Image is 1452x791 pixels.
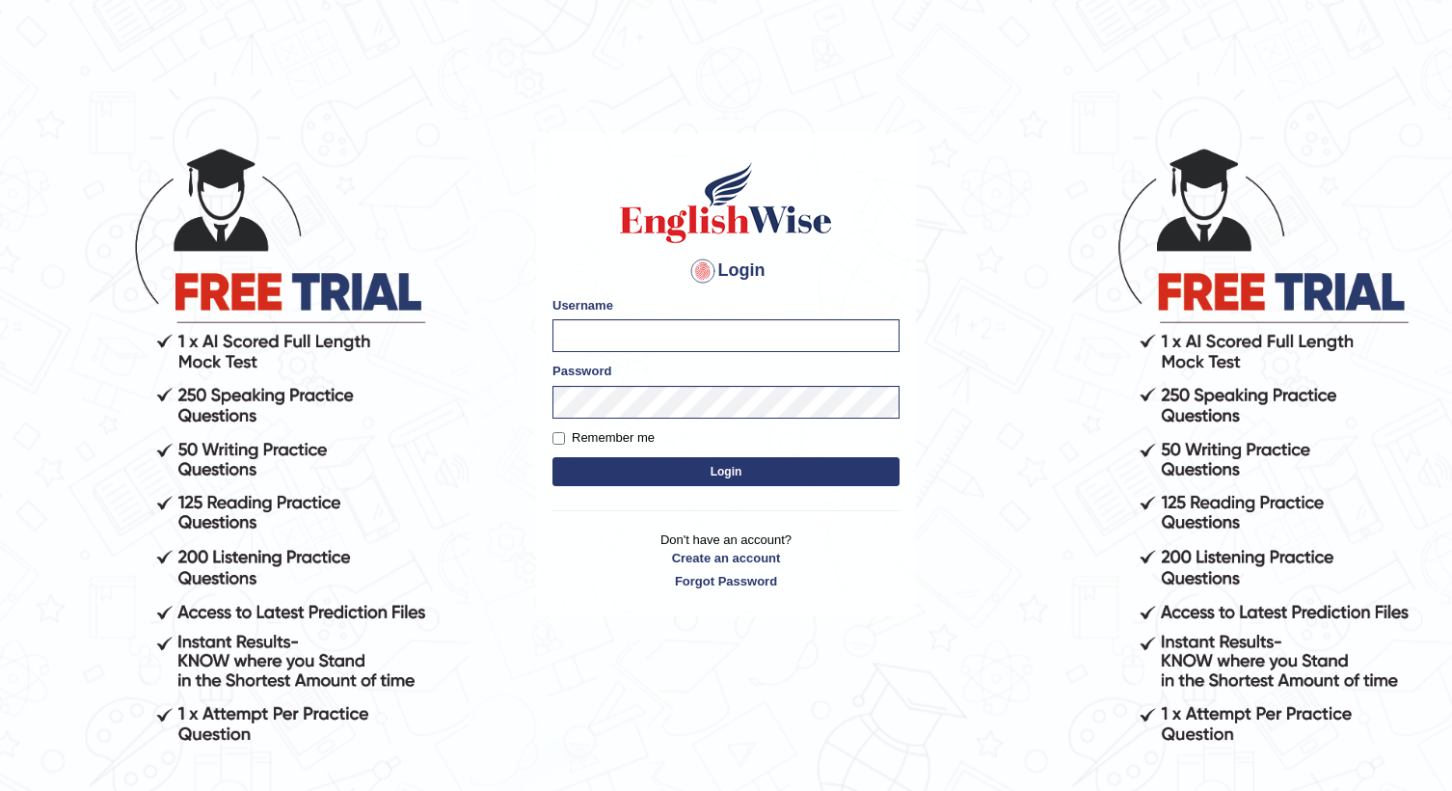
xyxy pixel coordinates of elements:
input: Remember me [552,432,565,445]
h4: Login [552,256,900,286]
a: Forgot Password [552,572,900,590]
label: Remember me [552,428,655,448]
button: Login [552,457,900,486]
a: Create an account [552,549,900,567]
label: Username [552,296,613,314]
label: Password [552,362,611,380]
img: Logo of English Wise sign in for intelligent practice with AI [616,159,836,246]
p: Don't have an account? [552,531,900,590]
